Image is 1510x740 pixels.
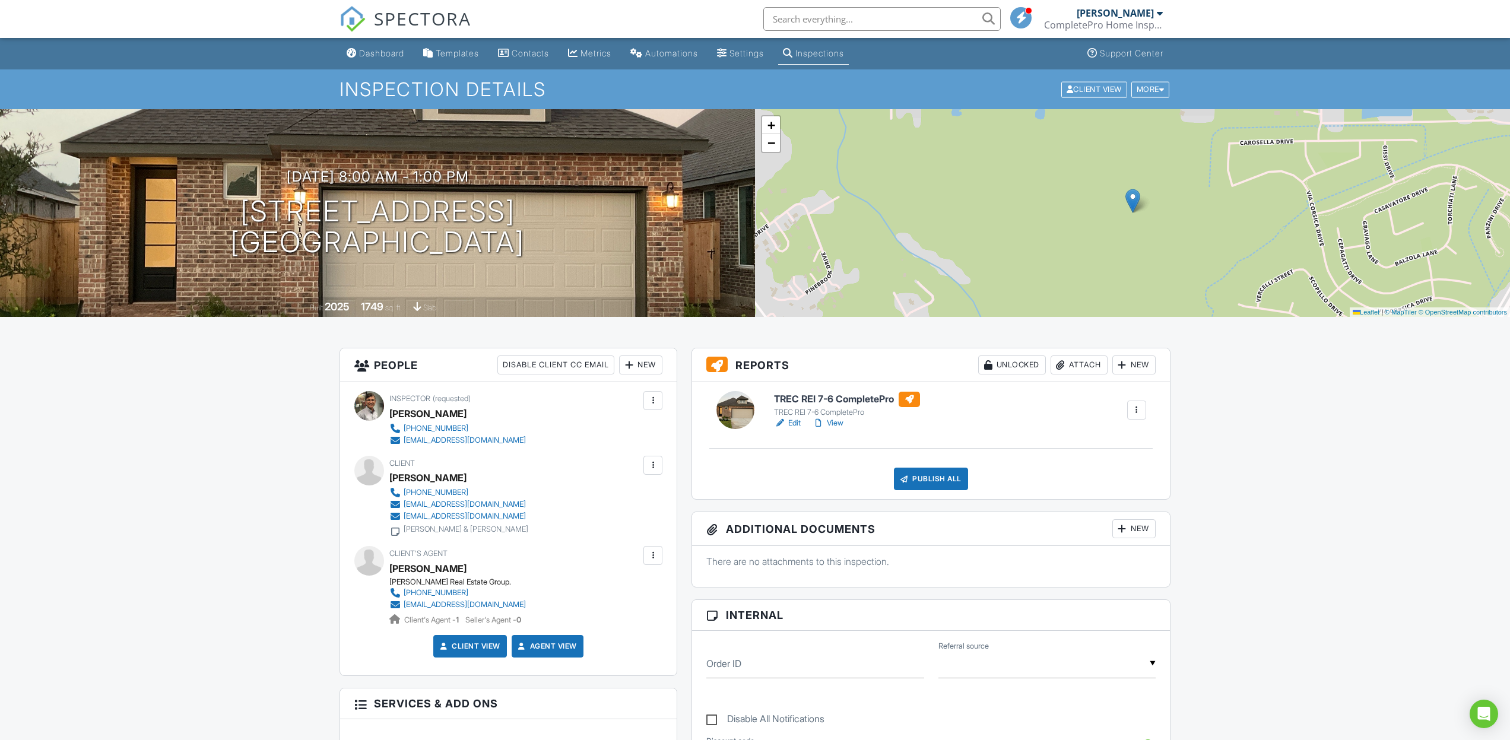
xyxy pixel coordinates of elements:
h3: People [340,348,677,382]
a: Automations (Basic) [626,43,703,65]
div: Settings [729,48,764,58]
span: Inspector [389,394,430,403]
a: Templates [418,43,484,65]
label: Order ID [706,657,741,670]
span: SPECTORA [374,6,471,31]
a: Client View [1060,84,1130,93]
div: 2025 [325,300,350,313]
a: Inspections [778,43,849,65]
span: Seller's Agent - [465,615,521,624]
div: Dashboard [359,48,404,58]
a: Support Center [1083,43,1168,65]
span: + [767,117,775,132]
div: New [619,355,662,374]
div: [PHONE_NUMBER] [404,488,468,497]
a: SPECTORA [340,16,471,41]
a: [EMAIL_ADDRESS][DOMAIN_NAME] [389,599,526,611]
a: [EMAIL_ADDRESS][DOMAIN_NAME] [389,498,528,510]
h1: Inspection Details [340,79,1170,100]
div: Contacts [512,48,549,58]
a: Leaflet [1353,309,1379,316]
h3: Reports [692,348,1170,382]
span: | [1381,309,1383,316]
a: [PHONE_NUMBER] [389,587,526,599]
div: Client View [1061,81,1127,97]
h1: [STREET_ADDRESS] [GEOGRAPHIC_DATA] [230,196,525,259]
div: [PERSON_NAME] [389,405,467,423]
a: Edit [774,417,801,429]
div: More [1131,81,1170,97]
span: Built [310,303,323,312]
h3: Services & Add ons [340,688,677,719]
div: TREC REI 7-6 CompletePro [774,408,920,417]
div: [PERSON_NAME] & [PERSON_NAME] [404,525,528,534]
a: Metrics [563,43,616,65]
span: sq. ft. [385,303,402,312]
a: Dashboard [342,43,409,65]
a: [EMAIL_ADDRESS][DOMAIN_NAME] [389,510,528,522]
a: © OpenStreetMap contributors [1419,309,1507,316]
a: View [813,417,843,429]
div: [PHONE_NUMBER] [404,424,468,433]
a: © MapTiler [1385,309,1417,316]
div: Disable Client CC Email [497,355,614,374]
a: Zoom in [762,116,780,134]
div: Support Center [1100,48,1163,58]
h3: Additional Documents [692,512,1170,546]
a: Client View [437,640,500,652]
div: [PHONE_NUMBER] [404,588,468,598]
div: Templates [436,48,479,58]
div: [PERSON_NAME] [389,469,467,487]
div: Inspections [795,48,844,58]
a: TREC REI 7-6 CompletePro TREC REI 7-6 CompletePro [774,392,920,418]
a: Agent View [516,640,577,652]
a: Zoom out [762,134,780,152]
div: Unlocked [978,355,1046,374]
a: [PHONE_NUMBER] [389,423,526,434]
div: Attach [1051,355,1108,374]
label: Disable All Notifications [706,713,824,728]
div: 1749 [361,300,383,313]
img: Marker [1125,189,1140,213]
span: (requested) [433,394,471,403]
img: The Best Home Inspection Software - Spectora [340,6,366,32]
div: New [1112,355,1156,374]
div: Automations [645,48,698,58]
span: − [767,135,775,150]
a: [PERSON_NAME] [389,560,467,577]
span: Client [389,459,415,468]
div: Open Intercom Messenger [1470,700,1498,728]
div: Metrics [580,48,611,58]
label: Referral source [938,641,989,652]
a: [EMAIL_ADDRESS][DOMAIN_NAME] [389,434,526,446]
div: [EMAIL_ADDRESS][DOMAIN_NAME] [404,500,526,509]
div: [EMAIL_ADDRESS][DOMAIN_NAME] [404,600,526,609]
span: Client's Agent [389,549,448,558]
div: [PERSON_NAME] [1077,7,1154,19]
div: CompletePro Home Inspections, PLLC [1044,19,1163,31]
a: [PHONE_NUMBER] [389,487,528,498]
h3: [DATE] 8:00 am - 1:00 pm [287,169,469,185]
a: Settings [712,43,769,65]
span: Client's Agent - [404,615,461,624]
a: Contacts [493,43,554,65]
span: slab [423,303,436,312]
strong: 0 [516,615,521,624]
p: There are no attachments to this inspection. [706,555,1156,568]
div: Publish All [894,468,968,490]
div: New [1112,519,1156,538]
input: Search everything... [763,7,1001,31]
div: [EMAIL_ADDRESS][DOMAIN_NAME] [404,512,526,521]
div: [PERSON_NAME] Real Estate Group. [389,577,535,587]
div: [EMAIL_ADDRESS][DOMAIN_NAME] [404,436,526,445]
strong: 1 [456,615,459,624]
h6: TREC REI 7-6 CompletePro [774,392,920,407]
h3: Internal [692,600,1170,631]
